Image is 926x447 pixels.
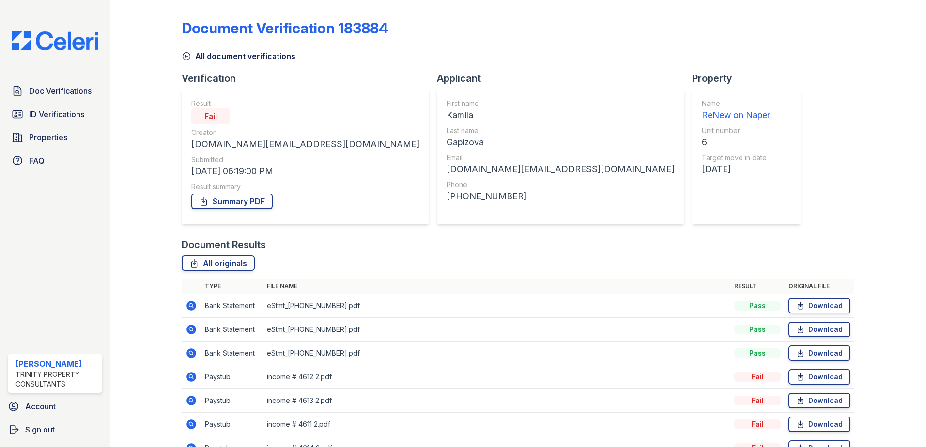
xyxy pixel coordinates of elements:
td: Bank Statement [201,294,263,318]
div: Phone [447,180,675,190]
span: ID Verifications [29,108,84,120]
div: Trinity Property Consultants [15,370,98,389]
div: Email [447,153,675,163]
div: Result [191,99,419,108]
div: Verification [182,72,437,85]
a: Sign out [4,420,106,439]
td: Bank Statement [201,318,263,342]
span: Properties [29,132,67,143]
a: Download [788,393,850,408]
a: Download [788,369,850,385]
td: eStmt_[PHONE_NUMBER].pdf [263,318,730,342]
a: FAQ [8,151,102,170]
div: Creator [191,128,419,137]
div: [DATE] [702,163,770,176]
div: Target move in date [702,153,770,163]
a: Name ReNew on Naper [702,99,770,122]
div: Property [692,72,808,85]
span: Account [25,401,56,412]
div: [DATE] 06:19:00 PM [191,164,419,178]
a: All document verifications [182,50,295,62]
div: Applicant [437,72,692,85]
div: ReNew on Naper [702,108,770,122]
div: 6 [702,135,770,149]
a: ID Verifications [8,104,102,124]
div: Submitted [191,155,419,164]
span: Doc Verifications [29,85,92,97]
div: Fail [734,396,781,405]
div: [PHONE_NUMBER] [447,190,675,203]
a: Account [4,397,106,416]
img: CE_Logo_Blue-a8612792a0a2168367f1c8372b55b34899dd931a85d93a1a3d3e32e68fde9ad4.png [4,31,106,50]
div: Last name [447,126,675,135]
div: Result summary [191,182,419,192]
div: [DOMAIN_NAME][EMAIL_ADDRESS][DOMAIN_NAME] [447,163,675,176]
div: Unit number [702,126,770,135]
a: Download [788,345,850,361]
div: Document Verification 183884 [182,19,388,37]
td: Paystub [201,389,263,413]
td: Paystub [201,413,263,436]
th: File name [263,279,730,294]
div: Pass [734,301,781,311]
th: Result [730,279,785,294]
td: income # 4613 2.pdf [263,389,730,413]
span: FAQ [29,155,45,166]
td: income # 4611 2.pdf [263,413,730,436]
div: Kamila [447,108,675,122]
a: Download [788,298,850,313]
div: Name [702,99,770,108]
div: Fail [734,372,781,382]
a: All originals [182,255,255,271]
td: Paystub [201,365,263,389]
td: eStmt_[PHONE_NUMBER].pdf [263,342,730,365]
div: Gapizova [447,135,675,149]
td: eStmt_[PHONE_NUMBER].pdf [263,294,730,318]
span: Sign out [25,424,55,435]
a: Summary PDF [191,194,273,209]
div: Pass [734,325,781,334]
th: Original file [785,279,854,294]
a: Download [788,322,850,337]
div: Fail [191,108,230,124]
div: [PERSON_NAME] [15,358,98,370]
div: Pass [734,348,781,358]
div: [DOMAIN_NAME][EMAIL_ADDRESS][DOMAIN_NAME] [191,137,419,151]
a: Download [788,417,850,432]
th: Type [201,279,263,294]
div: Fail [734,419,781,429]
a: Doc Verifications [8,81,102,101]
div: Document Results [182,238,266,252]
td: Bank Statement [201,342,263,365]
td: income # 4612 2.pdf [263,365,730,389]
div: First name [447,99,675,108]
a: Properties [8,128,102,147]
